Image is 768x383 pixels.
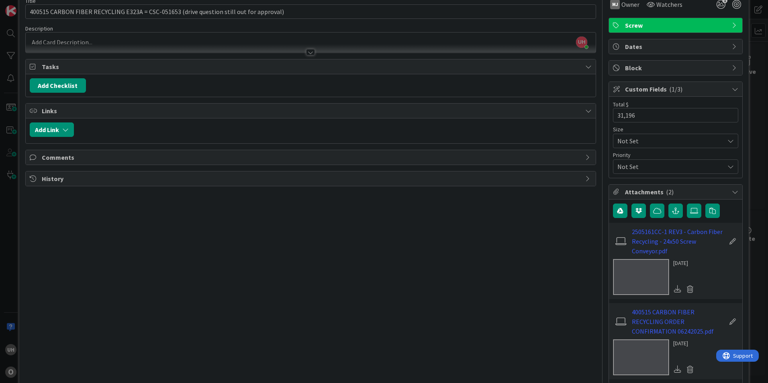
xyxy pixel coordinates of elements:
span: ( 1/3 ) [669,85,682,93]
span: Not Set [617,161,720,172]
div: Download [673,284,682,294]
div: [DATE] [673,339,697,348]
span: Custom Fields [625,84,728,94]
a: 400515 CARBON FIBER RECYCLING ORDER CONFIRMATION 06242025.pdf [632,307,725,336]
span: Dates [625,42,728,51]
div: [DATE] [673,259,697,267]
span: Comments [42,153,581,162]
div: Size [613,126,738,132]
label: Total $ [613,101,629,108]
input: type card name here... [25,4,596,19]
span: Description [25,25,53,32]
div: Download [673,364,682,375]
button: Add Link [30,122,74,137]
button: Add Checklist [30,78,86,93]
span: History [42,174,581,183]
span: Block [625,63,728,73]
span: ( 2 ) [666,188,674,196]
span: Support [17,1,37,11]
a: 2505161CC-1 REV3 - Carbon Fiber Recycling - 24x50 Screw Conveyor.pdf [632,227,725,256]
span: Tasks [42,62,581,71]
span: Links [42,106,581,116]
span: Attachments [625,187,728,197]
span: Screw [625,20,728,30]
div: Priority [613,152,738,158]
span: UH [576,37,587,48]
span: Not Set [617,135,720,147]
